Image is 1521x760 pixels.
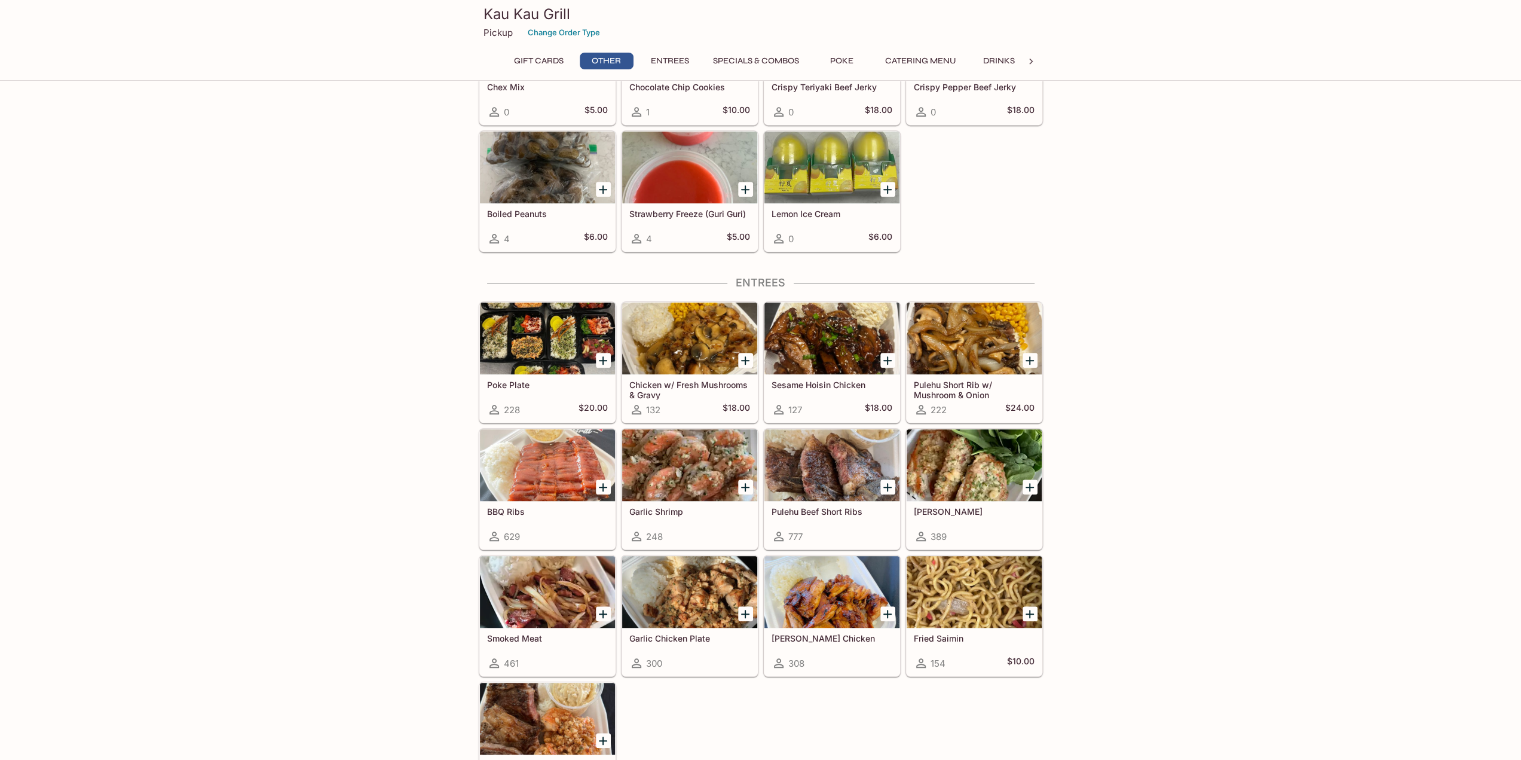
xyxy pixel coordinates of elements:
[580,53,634,69] button: Other
[880,480,895,495] button: Add Pulehu Beef Short Ribs
[764,429,899,501] div: Pulehu Beef Short Ribs
[504,531,520,542] span: 629
[879,53,963,69] button: Catering Menu
[868,231,892,246] h5: $6.00
[906,555,1042,676] a: Fried Saimin154$10.00
[764,556,899,628] div: Teri Chicken
[764,429,900,550] a: Pulehu Beef Short Ribs777
[764,132,899,203] div: Lemon Ice Cream
[629,506,750,517] h5: Garlic Shrimp
[596,733,611,748] button: Add Surf and Turf Special
[764,555,900,676] a: [PERSON_NAME] Chicken308
[738,606,753,621] button: Add Garlic Chicken Plate
[906,429,1042,550] a: [PERSON_NAME]389
[865,105,892,119] h5: $18.00
[629,633,750,643] h5: Garlic Chicken Plate
[907,556,1042,628] div: Fried Saimin
[629,82,750,92] h5: Chocolate Chip Cookies
[738,182,753,197] button: Add Strawberry Freeze (Guri Guri)
[487,506,608,517] h5: BBQ Ribs
[788,404,802,416] span: 127
[972,53,1026,69] button: Drinks
[596,606,611,621] button: Add Smoked Meat
[487,82,608,92] h5: Chex Mix
[880,353,895,368] button: Add Sesame Hoisin Chicken
[479,276,1043,289] h4: Entrees
[764,131,900,252] a: Lemon Ice Cream0$6.00
[772,506,892,517] h5: Pulehu Beef Short Ribs
[764,303,899,374] div: Sesame Hoisin Chicken
[480,429,615,501] div: BBQ Ribs
[788,233,794,245] span: 0
[1023,480,1038,495] button: Add Garlic Ahi
[646,404,660,416] span: 132
[507,53,570,69] button: Gift Cards
[914,380,1035,399] h5: Pulehu Short Rib w/ Mushroom & Onion
[622,429,758,550] a: Garlic Shrimp248
[931,106,936,118] span: 0
[723,402,750,417] h5: $18.00
[596,353,611,368] button: Add Poke Plate
[584,105,608,119] h5: $5.00
[479,131,616,252] a: Boiled Peanuts4$6.00
[788,658,804,669] span: 308
[788,531,803,542] span: 777
[646,106,650,118] span: 1
[1005,402,1035,417] h5: $24.00
[772,209,892,219] h5: Lemon Ice Cream
[772,633,892,643] h5: [PERSON_NAME] Chicken
[629,380,750,399] h5: Chicken w/ Fresh Mushrooms & Gravy
[772,380,892,390] h5: Sesame Hoisin Chicken
[487,380,608,390] h5: Poke Plate
[622,303,757,374] div: Chicken w/ Fresh Mushrooms & Gravy
[646,233,652,245] span: 4
[596,182,611,197] button: Add Boiled Peanuts
[629,209,750,219] h5: Strawberry Freeze (Guri Guri)
[931,404,947,416] span: 222
[522,23,605,42] button: Change Order Type
[504,233,510,245] span: 4
[596,480,611,495] button: Add BBQ Ribs
[815,53,869,69] button: Poke
[931,658,945,669] span: 154
[622,302,758,423] a: Chicken w/ Fresh Mushrooms & Gravy132$18.00
[723,105,750,119] h5: $10.00
[480,303,615,374] div: Poke Plate
[1023,353,1038,368] button: Add Pulehu Short Rib w/ Mushroom & Onion
[643,53,697,69] button: Entrees
[584,231,608,246] h5: $6.00
[480,683,615,755] div: Surf and Turf Special
[479,429,616,550] a: BBQ Ribs629
[622,131,758,252] a: Strawberry Freeze (Guri Guri)4$5.00
[1007,656,1035,670] h5: $10.00
[907,303,1042,374] div: Pulehu Short Rib w/ Mushroom & Onion
[646,658,662,669] span: 300
[504,106,509,118] span: 0
[479,302,616,423] a: Poke Plate228$20.00
[914,82,1035,92] h5: Crispy Pepper Beef Jerky
[738,480,753,495] button: Add Garlic Shrimp
[487,633,608,643] h5: Smoked Meat
[646,531,663,542] span: 248
[504,658,519,669] span: 461
[727,231,750,246] h5: $5.00
[880,606,895,621] button: Add Teri Chicken
[480,132,615,203] div: Boiled Peanuts
[479,555,616,676] a: Smoked Meat461
[772,82,892,92] h5: Crispy Teriyaki Beef Jerky
[504,404,520,416] span: 228
[865,402,892,417] h5: $18.00
[483,27,513,38] p: Pickup
[1007,105,1035,119] h5: $18.00
[622,132,757,203] div: Strawberry Freeze (Guri Guri)
[487,209,608,219] h5: Boiled Peanuts
[764,302,900,423] a: Sesame Hoisin Chicken127$18.00
[622,556,757,628] div: Garlic Chicken Plate
[931,531,947,542] span: 389
[622,555,758,676] a: Garlic Chicken Plate300
[907,429,1042,501] div: Garlic Ahi
[579,402,608,417] h5: $20.00
[914,506,1035,517] h5: [PERSON_NAME]
[483,5,1038,23] h3: Kau Kau Grill
[914,633,1035,643] h5: Fried Saimin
